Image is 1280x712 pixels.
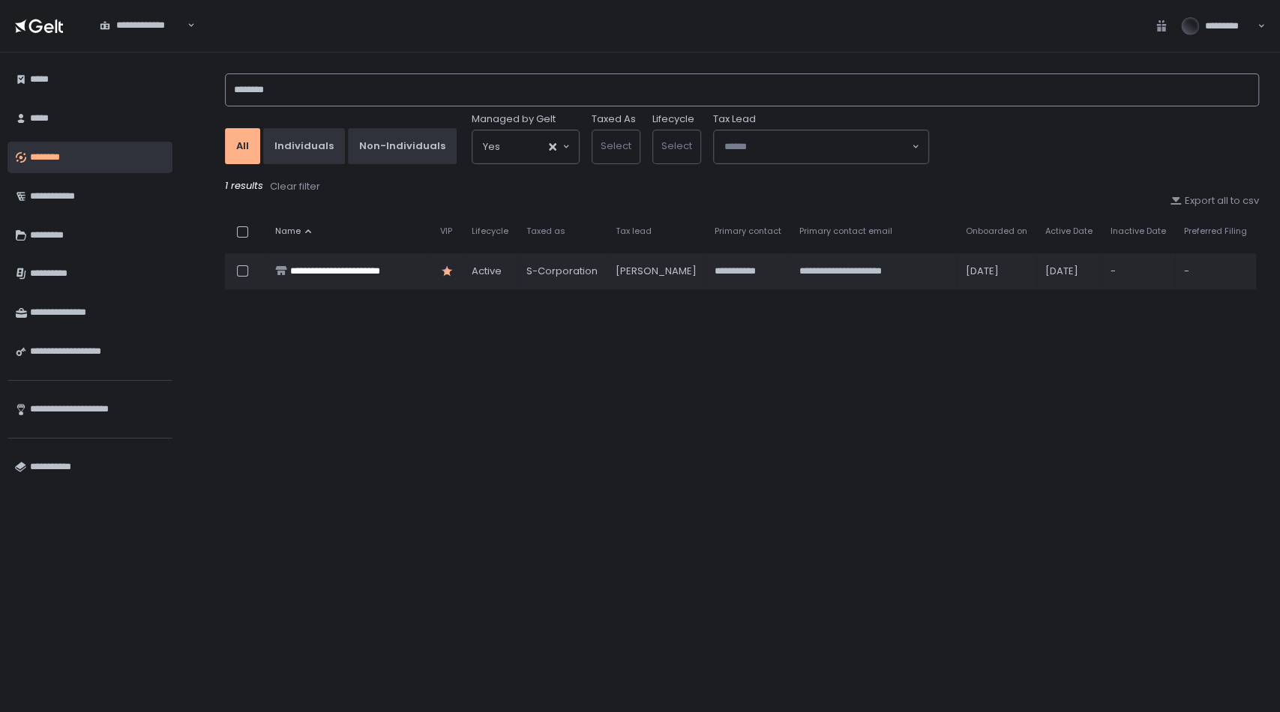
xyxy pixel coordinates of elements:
span: Preferred Filing [1184,226,1247,237]
span: Tax lead [616,226,652,237]
input: Search for option [100,32,186,47]
input: Search for option [500,139,547,154]
div: [DATE] [966,265,1027,278]
label: Taxed As [592,112,636,126]
span: Tax Lead [713,112,756,126]
div: Search for option [90,10,195,41]
span: Name [275,226,301,237]
div: 1 results [225,179,1259,194]
span: Managed by Gelt [472,112,556,126]
span: Onboarded on [966,226,1027,237]
div: Clear filter [270,180,320,193]
span: Select [601,139,631,153]
button: Clear filter [269,179,321,194]
label: Lifecycle [652,112,694,126]
div: Search for option [472,130,579,163]
button: Export all to csv [1170,194,1259,208]
span: Select [661,139,692,153]
button: All [225,128,260,164]
div: [DATE] [1045,265,1093,278]
span: Primary contact email [799,226,892,237]
button: Individuals [263,128,345,164]
div: [PERSON_NAME] [616,265,697,278]
div: Individuals [274,139,334,153]
span: Yes [483,139,500,154]
span: active [472,265,502,278]
button: Clear Selected [549,143,556,151]
input: Search for option [724,139,910,154]
button: Non-Individuals [348,128,457,164]
span: Lifecycle [472,226,508,237]
div: Search for option [714,130,928,163]
div: All [236,139,249,153]
div: Non-Individuals [359,139,445,153]
div: - [1184,265,1247,278]
span: Taxed as [526,226,565,237]
div: - [1111,265,1166,278]
span: VIP [440,226,452,237]
span: Active Date [1045,226,1093,237]
span: Primary contact [715,226,781,237]
div: S-Corporation [526,265,598,278]
span: Inactive Date [1111,226,1166,237]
